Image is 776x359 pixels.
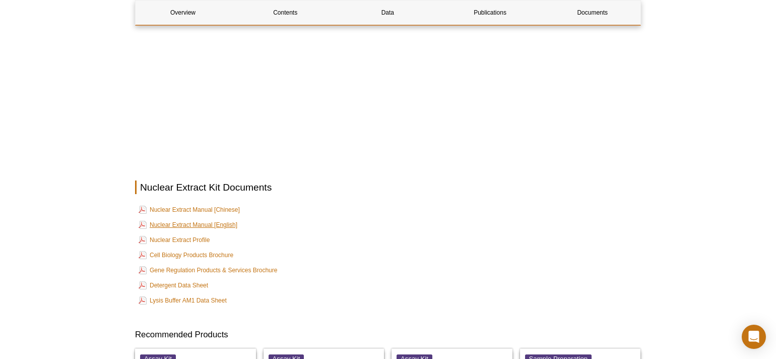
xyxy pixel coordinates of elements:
h2: Nuclear Extract Kit Documents [135,181,641,194]
a: Nuclear Extract Manual [Chinese] [139,204,240,216]
a: Gene Regulation Products & Services Brochure [139,264,277,276]
a: Publications [443,1,538,25]
a: Contents [238,1,333,25]
a: Detergent Data Sheet [139,279,208,291]
a: Documents [545,1,640,25]
a: Nuclear Extract Profile [139,234,210,246]
a: Cell Biology Products Brochure [139,249,233,261]
a: Data [340,1,435,25]
div: Open Intercom Messenger [742,325,766,349]
a: Lysis Buffer AM1 Data Sheet [139,294,227,307]
a: Nuclear Extract Manual [English] [139,219,237,231]
a: Overview [136,1,230,25]
h3: Recommended Products [135,329,641,341]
